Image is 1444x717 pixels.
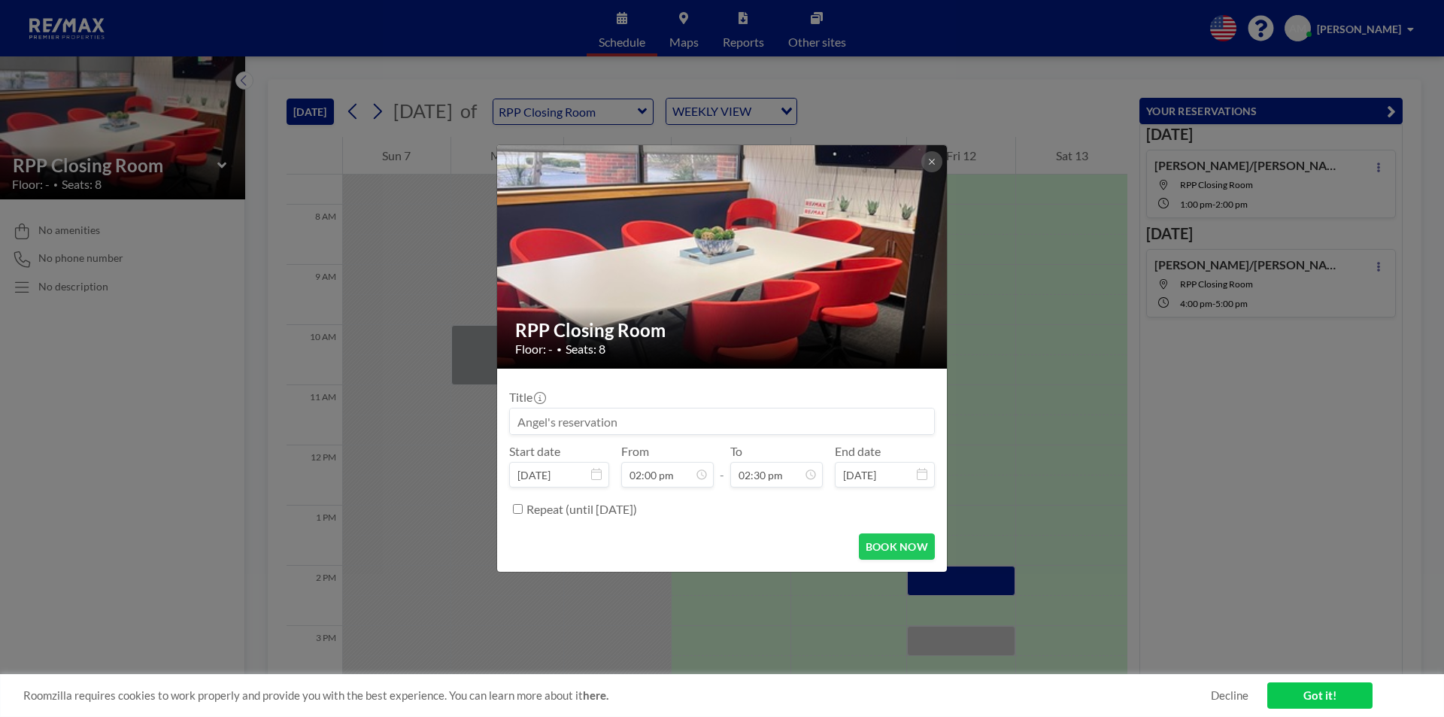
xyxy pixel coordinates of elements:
label: Repeat (until [DATE]) [526,502,637,517]
a: Got it! [1267,682,1373,709]
label: End date [835,444,881,459]
input: Angel's reservation [510,409,934,434]
span: • [557,344,562,355]
span: Roomzilla requires cookies to work properly and provide you with the best experience. You can lea... [23,688,1211,703]
label: To [730,444,742,459]
a: Decline [1211,688,1248,703]
label: Start date [509,444,560,459]
span: Floor: - [515,342,553,357]
button: BOOK NOW [859,533,935,560]
span: Seats: 8 [566,342,605,357]
h2: RPP Closing Room [515,319,930,342]
label: Title [509,390,545,405]
a: here. [583,688,608,702]
span: - [720,449,724,482]
label: From [621,444,649,459]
